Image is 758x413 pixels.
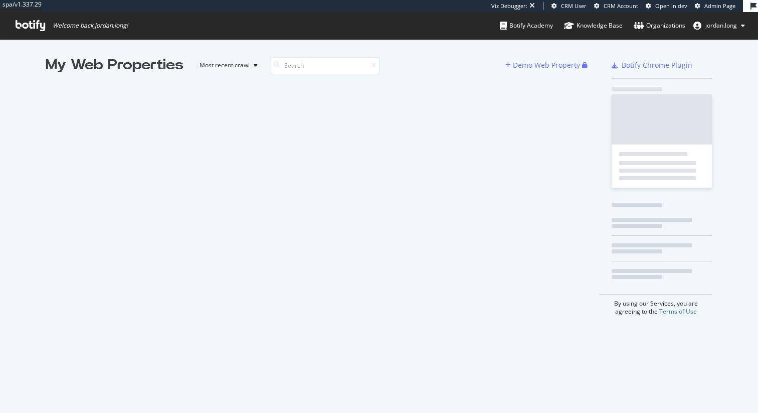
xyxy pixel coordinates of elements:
span: Admin Page [704,2,735,10]
a: Open in dev [646,2,687,10]
span: CRM Account [604,2,638,10]
a: CRM Account [594,2,638,10]
a: Admin Page [695,2,735,10]
a: Organizations [634,12,685,39]
div: My Web Properties [46,55,183,75]
a: Botify Chrome Plugin [612,60,692,70]
a: Knowledge Base [564,12,623,39]
button: jordan.long [685,18,753,34]
div: Organizations [634,21,685,31]
div: Botify Academy [500,21,553,31]
span: jordan.long [705,21,737,30]
button: Most recent crawl [192,57,262,73]
div: Knowledge Base [564,21,623,31]
a: Botify Academy [500,12,553,39]
div: By using our Services, you are agreeing to the [599,294,712,316]
span: Welcome back, jordan.long ! [53,22,128,30]
div: Viz Debugger: [491,2,527,10]
a: CRM User [551,2,587,10]
span: Open in dev [655,2,687,10]
div: Botify Chrome Plugin [622,60,692,70]
div: Demo Web Property [513,60,580,70]
span: CRM User [561,2,587,10]
input: Search [270,57,380,74]
a: Demo Web Property [505,61,582,69]
button: Demo Web Property [505,57,582,73]
div: Most recent crawl [200,62,250,68]
a: Terms of Use [659,307,697,316]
